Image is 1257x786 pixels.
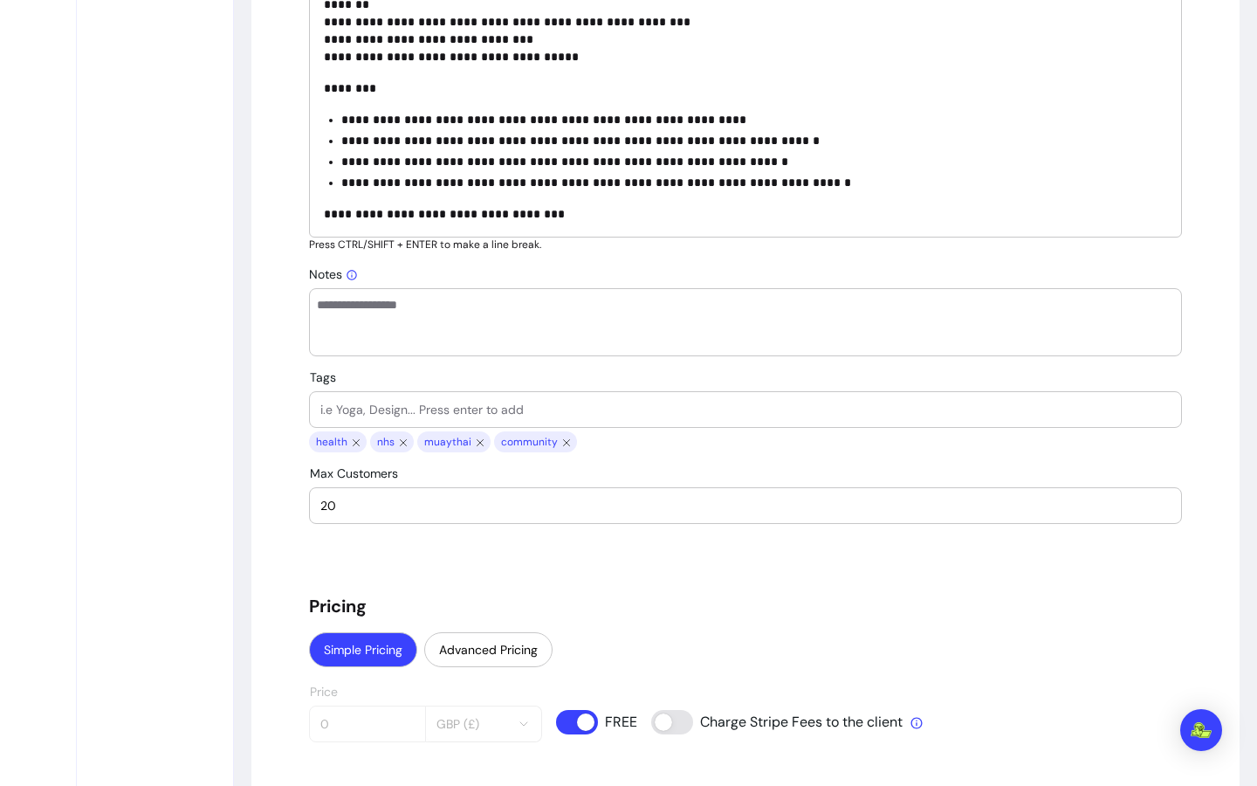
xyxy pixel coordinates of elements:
[560,431,574,452] span: close chip
[651,710,904,734] input: Charge Stripe Fees to the client
[349,431,363,452] span: close chip
[1180,709,1222,751] div: Open Intercom Messenger
[313,435,349,449] span: health
[320,497,1171,514] input: Max Customers
[498,435,560,449] span: community
[310,465,398,481] span: Max Customers
[310,684,338,700] span: Price
[317,296,1174,348] textarea: Add your own notes
[309,266,358,282] span: Notes
[556,710,636,734] input: FREE
[309,632,417,667] button: Simple Pricing
[309,594,1182,618] h5: Pricing
[374,435,396,449] span: nhs
[310,369,336,385] span: Tags
[473,431,487,452] span: close chip
[424,632,553,667] button: Advanced Pricing
[396,431,410,452] span: close chip
[309,238,1182,252] p: Press CTRL/SHIFT + ENTER to make a line break.
[421,435,473,449] span: muaythai
[320,401,1171,418] input: Tags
